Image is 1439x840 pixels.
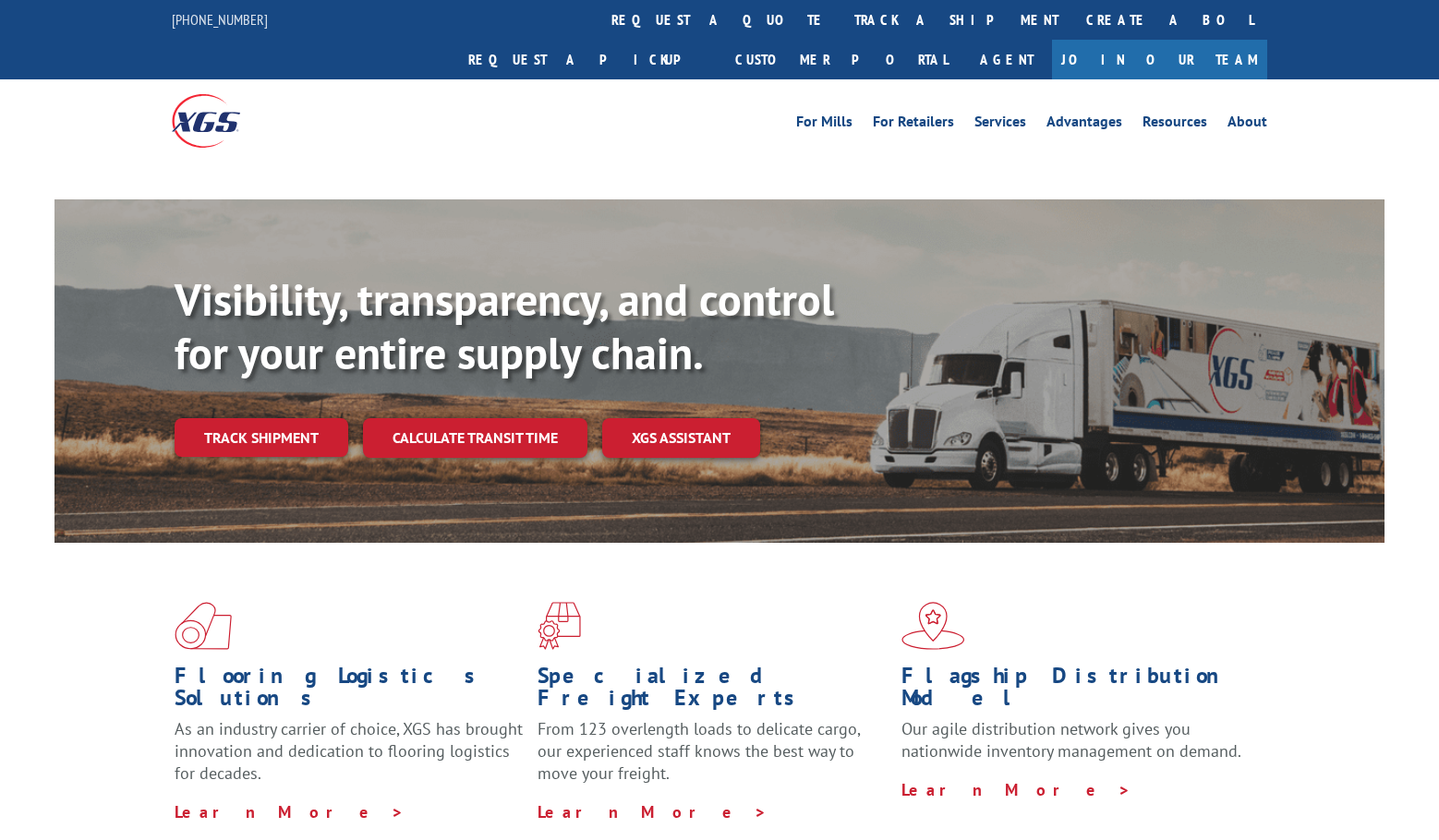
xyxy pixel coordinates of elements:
[454,40,721,79] a: Request a pickup
[538,665,887,718] h1: Specialized Freight Experts
[363,418,587,458] a: Calculate transit time
[873,114,954,135] a: For Retailers
[1046,114,1122,135] a: Advantages
[602,418,760,458] a: XGS ASSISTANT
[175,665,524,718] h1: Flooring Logistics Solutions
[901,718,1241,762] span: Our agile distribution network gives you nationwide inventory management on demand.
[721,40,961,79] a: Customer Portal
[175,718,523,784] span: As an industry carrier of choice, XGS has brought innovation and dedication to flooring logistics...
[1143,114,1207,135] a: Resources
[901,779,1131,800] a: Learn More >
[538,718,887,800] p: From 123 overlength loads to delicate cargo, our experienced staff knows the best way to move you...
[901,602,965,650] img: xgs-icon-flagship-distribution-model-red
[1052,40,1267,79] a: Join Our Team
[175,801,405,822] a: Learn More >
[538,801,768,822] a: Learn More >
[172,10,268,29] a: [PHONE_NUMBER]
[901,665,1251,718] h1: Flagship Distribution Model
[538,602,581,650] img: xgs-icon-focused-on-flooring-red
[961,40,1052,79] a: Agent
[175,418,348,457] a: Track shipment
[1227,114,1267,135] a: About
[974,114,1026,135] a: Services
[175,270,834,381] b: Visibility, transparency, and control for your entire supply chain.
[175,602,232,650] img: xgs-icon-total-supply-chain-intelligence-red
[796,114,853,135] a: For Mills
